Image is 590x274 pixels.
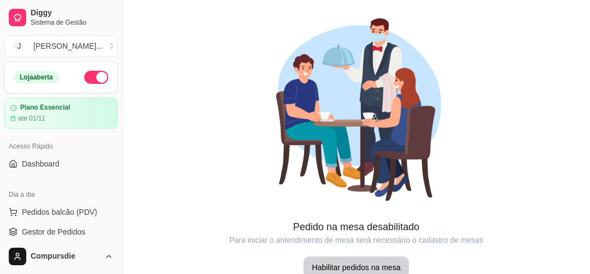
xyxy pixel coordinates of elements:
article: até 01/11 [18,114,45,123]
span: Compursdie [31,252,100,261]
span: J [14,41,25,52]
div: Acesso Rápido [4,138,118,155]
span: Pedidos balcão (PDV) [22,207,97,218]
button: Select a team [4,35,118,57]
span: Gestor de Pedidos [22,226,85,237]
a: Dashboard [4,155,118,173]
article: Pedido na mesa desabilitado [122,219,590,235]
button: Pedidos balcão (PDV) [4,203,118,221]
article: Plano Essencial [20,104,70,112]
div: [PERSON_NAME] ... [33,41,103,52]
article: Para iniciar o antendimento de mesa será necessário o cadastro de mesas [122,235,590,246]
span: Dashboard [22,158,60,169]
span: Sistema de Gestão [31,18,113,27]
div: Loja aberta [14,71,59,83]
div: Dia a dia [4,186,118,203]
button: Alterar Status [84,71,108,84]
a: Plano Essencialaté 01/11 [4,98,118,129]
a: DiggySistema de Gestão [4,4,118,31]
button: Compursdie [4,243,118,270]
span: Diggy [31,8,113,18]
a: Gestor de Pedidos [4,223,118,241]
